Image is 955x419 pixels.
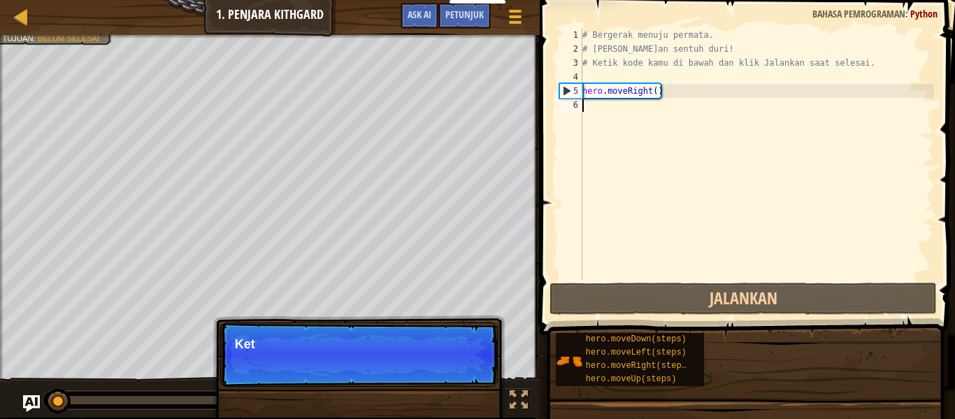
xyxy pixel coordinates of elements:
div: 6 [559,98,582,112]
span: Ask AI [408,8,431,21]
span: hero.moveLeft(steps) [586,348,687,357]
div: 3 [559,56,582,70]
button: Jalankan [550,283,936,315]
span: hero.moveRight(steps) [586,361,691,371]
span: hero.moveDown(steps) [586,334,687,344]
span: Petunjuk [445,8,484,21]
button: Ask AI [23,395,40,412]
span: Python [910,7,938,20]
button: Tampilkan menu permainan [498,3,533,36]
div: 4 [559,70,582,84]
button: Alihkan layar penuh [505,388,533,416]
div: 2 [559,42,582,56]
span: Bahasa pemrograman [812,7,905,20]
img: portrait.png [556,348,582,374]
span: : [905,7,910,20]
button: Ask AI [401,3,438,29]
span: hero.moveUp(steps) [586,374,677,384]
p: Ket [235,337,483,351]
div: 1 [559,28,582,42]
div: 5 [560,84,582,98]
